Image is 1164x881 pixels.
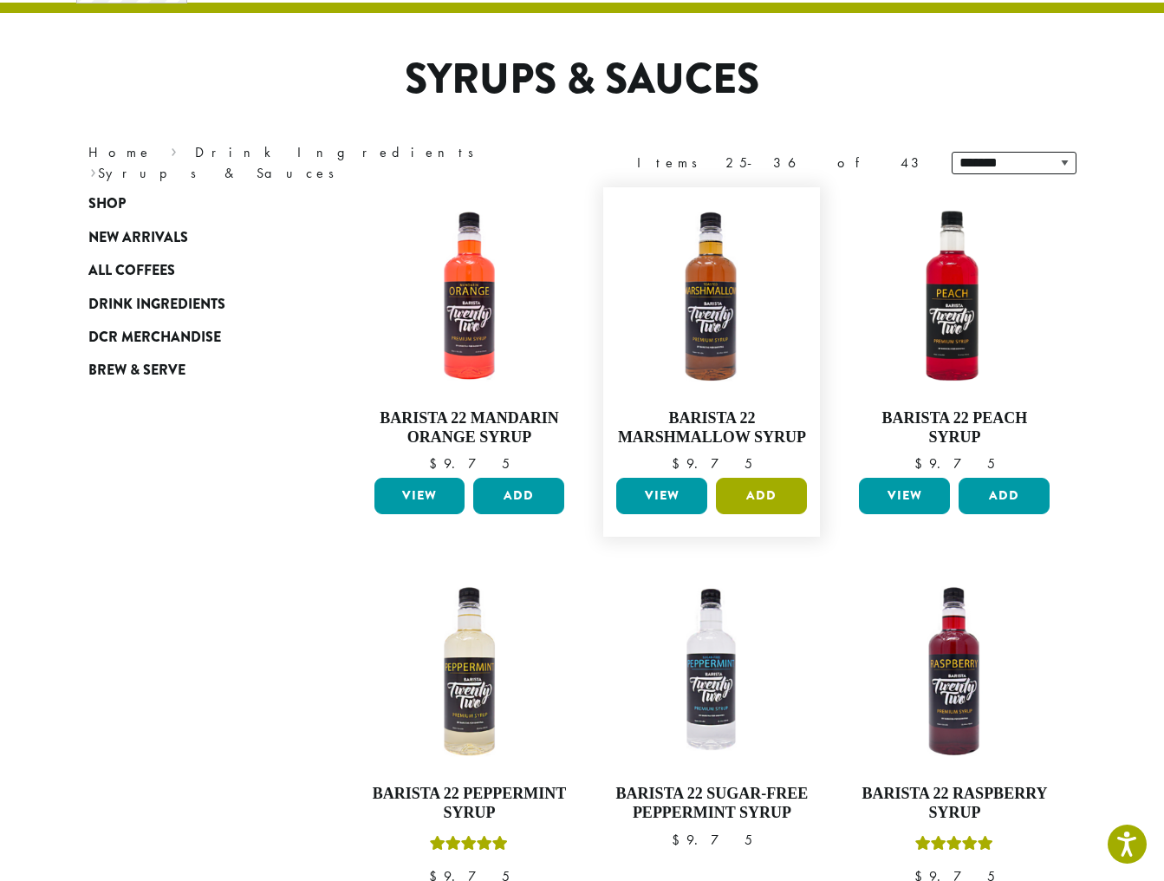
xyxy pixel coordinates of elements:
[369,196,569,395] img: MANDARIN-ORANGE-300x300.png
[612,196,811,471] a: Barista 22 Marshmallow Syrup $9.75
[672,831,752,849] bdi: 9.75
[914,454,995,473] bdi: 9.75
[859,478,950,514] a: View
[195,143,485,161] a: Drink Ingredients
[855,196,1054,471] a: Barista 22 Peach Syrup $9.75
[88,142,556,184] nav: Breadcrumb
[672,831,686,849] span: $
[75,55,1089,105] h1: Syrups & Sauces
[612,785,811,822] h4: Barista 22 Sugar-Free Peppermint Syrup
[429,454,444,473] span: $
[88,221,296,254] a: New Arrivals
[88,287,296,320] a: Drink Ingredients
[88,227,188,249] span: New Arrivals
[473,478,564,514] button: Add
[88,260,175,282] span: All Coffees
[88,360,185,382] span: Brew & Serve
[637,153,926,173] div: Items 25-36 of 43
[430,833,508,859] div: Rated 5.00 out of 5
[374,478,465,514] a: View
[88,187,296,220] a: Shop
[429,454,510,473] bdi: 9.75
[612,196,811,395] img: TOASTED-MARSHMALLOW-300x300.png
[370,785,569,822] h4: Barista 22 Peppermint Syrup
[171,136,177,163] span: ›
[370,196,569,471] a: Barista 22 Mandarin Orange Syrup $9.75
[88,294,225,316] span: Drink Ingredients
[88,321,296,354] a: DCR Merchandise
[855,409,1054,447] h4: Barista 22 Peach Syrup
[616,478,707,514] a: View
[369,571,569,771] img: PEPPERMINT-300x300.png
[855,196,1054,395] img: PEACH-300x300.png
[855,571,1054,771] img: RASPBERRY-300x300.png
[90,157,96,184] span: ›
[88,254,296,287] a: All Coffees
[88,327,221,349] span: DCR Merchandise
[612,409,811,447] h4: Barista 22 Marshmallow Syrup
[672,454,752,473] bdi: 9.75
[88,354,296,387] a: Brew & Serve
[370,409,569,447] h4: Barista 22 Mandarin Orange Syrup
[672,454,686,473] span: $
[914,454,929,473] span: $
[855,785,1054,822] h4: Barista 22 Raspberry Syrup
[612,571,811,771] img: SF-PEPPERMINT-300x300.png
[959,478,1050,514] button: Add
[88,143,153,161] a: Home
[915,833,993,859] div: Rated 5.00 out of 5
[88,193,126,215] span: Shop
[716,478,807,514] button: Add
